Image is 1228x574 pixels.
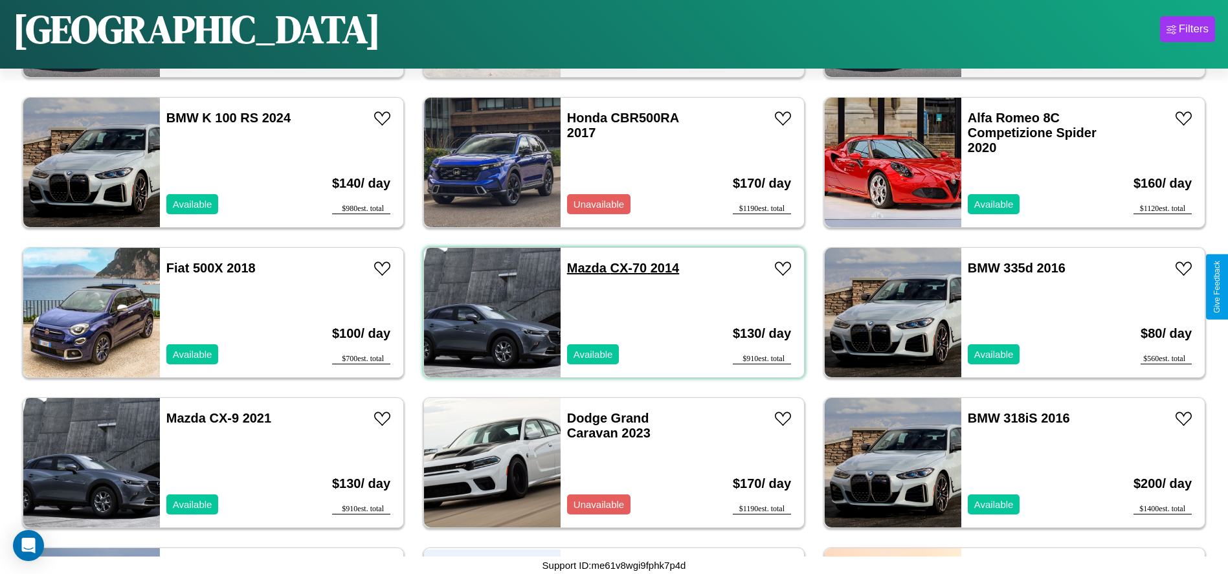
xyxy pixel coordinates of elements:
[1133,504,1192,514] div: $ 1400 est. total
[733,504,791,514] div: $ 1190 est. total
[1141,313,1192,354] h3: $ 80 / day
[13,530,44,561] div: Open Intercom Messenger
[968,261,1066,275] a: BMW 335d 2016
[13,3,381,56] h1: [GEOGRAPHIC_DATA]
[173,496,212,513] p: Available
[567,111,679,140] a: Honda CBR500RA 2017
[1179,23,1209,36] div: Filters
[166,111,291,125] a: BMW K 100 RS 2024
[733,463,791,504] h3: $ 170 / day
[542,557,686,574] p: Support ID: me61v8wgi9fphk7p4d
[974,195,1014,213] p: Available
[1141,354,1192,364] div: $ 560 est. total
[173,195,212,213] p: Available
[733,204,791,214] div: $ 1190 est. total
[574,195,624,213] p: Unavailable
[733,163,791,204] h3: $ 170 / day
[974,346,1014,363] p: Available
[733,313,791,354] h3: $ 130 / day
[332,463,390,504] h3: $ 130 / day
[574,496,624,513] p: Unavailable
[574,346,613,363] p: Available
[1133,204,1192,214] div: $ 1120 est. total
[166,411,271,425] a: Mazda CX-9 2021
[567,261,679,275] a: Mazda CX-70 2014
[332,354,390,364] div: $ 700 est. total
[166,261,256,275] a: Fiat 500X 2018
[968,411,1070,425] a: BMW 318iS 2016
[332,313,390,354] h3: $ 100 / day
[332,163,390,204] h3: $ 140 / day
[974,496,1014,513] p: Available
[1160,16,1215,42] button: Filters
[1133,163,1192,204] h3: $ 160 / day
[332,204,390,214] div: $ 980 est. total
[968,111,1097,155] a: Alfa Romeo 8C Competizione Spider 2020
[173,346,212,363] p: Available
[733,354,791,364] div: $ 910 est. total
[332,504,390,514] div: $ 910 est. total
[567,411,651,440] a: Dodge Grand Caravan 2023
[1212,261,1222,313] div: Give Feedback
[1133,463,1192,504] h3: $ 200 / day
